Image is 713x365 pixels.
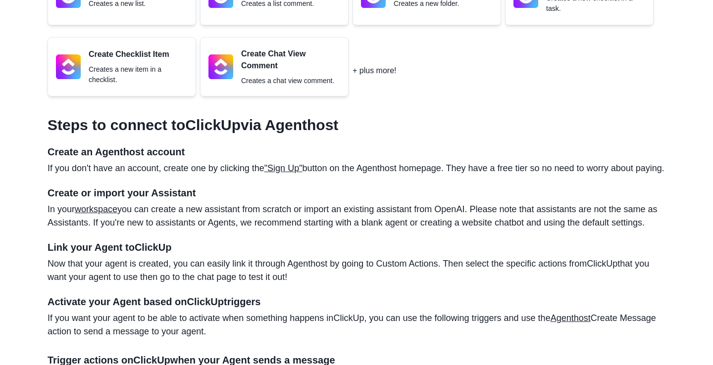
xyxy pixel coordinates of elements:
[241,76,340,86] p: Creates a chat view comment.
[48,162,665,175] p: If you don't have an account, create one by clicking the button on the Agenthost homepage. They h...
[48,296,665,308] h4: Activate your Agent based on ClickUp triggers
[89,48,188,60] p: Create Checklist Item
[551,313,591,323] a: Agenthost
[56,54,81,79] img: ClickUp logo
[48,146,665,158] h4: Create an Agenthost account
[89,64,188,85] p: Creates a new item in a checklist.
[48,116,665,134] h3: Steps to connect to ClickUp via Agenthost
[208,54,233,79] img: ClickUp logo
[353,65,396,77] p: + plus more!
[48,203,665,229] p: In your you can create a new assistant from scratch or import an existing assistant from OpenAI. ...
[264,163,303,173] a: "Sign Up"
[48,241,665,253] h4: Link your Agent to ClickUp
[75,204,117,214] a: workspace
[48,257,665,284] p: Now that your agent is created, you can easily link it through Agenthost by going to Custom Actio...
[48,187,665,199] h4: Create or import your Assistant
[48,312,665,338] p: If you want your agent to be able to activate when something happens in ClickUp , you can use the...
[241,48,340,72] p: Create Chat View Comment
